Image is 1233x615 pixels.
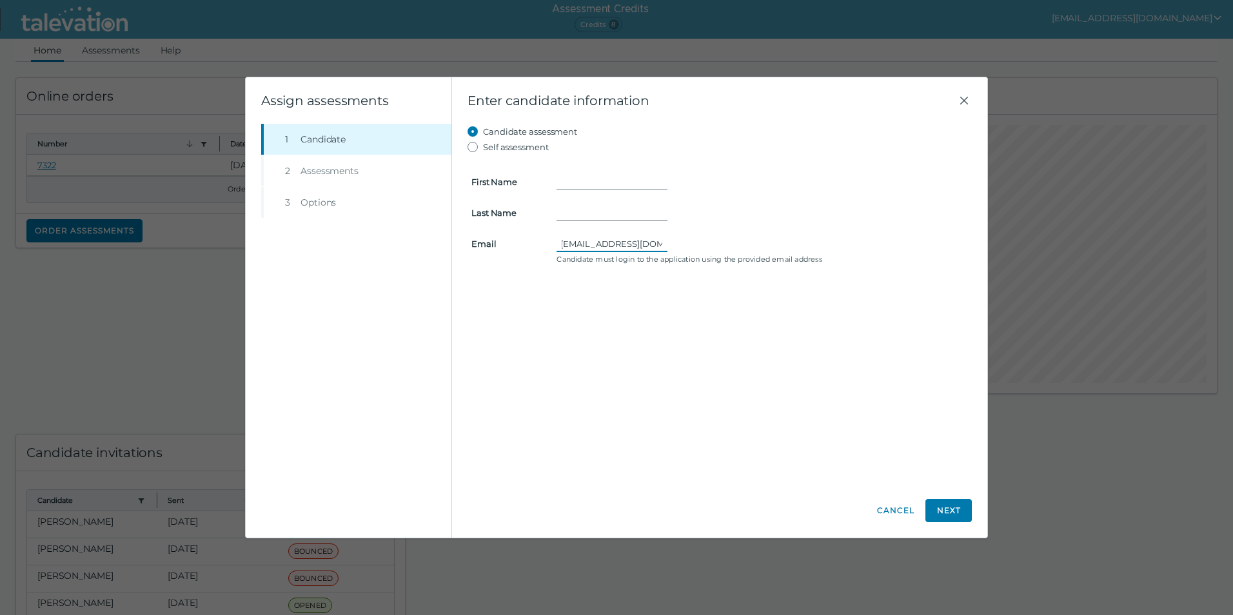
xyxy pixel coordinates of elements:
label: Self assessment [483,139,549,155]
button: 1Candidate [264,124,451,155]
label: First Name [464,177,549,187]
clr-wizard-title: Assign assessments [261,93,388,108]
button: Close [956,93,972,108]
button: Cancel [876,499,915,522]
label: Last Name [464,208,549,218]
label: Candidate assessment [483,124,577,139]
button: Next [925,499,972,522]
span: Enter candidate information [468,93,956,108]
nav: Wizard steps [261,124,451,218]
span: Candidate [301,133,346,146]
label: Email [464,239,549,249]
clr-control-helper: Candidate must login to the application using the provided email address [557,254,968,264]
div: 1 [285,133,295,146]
